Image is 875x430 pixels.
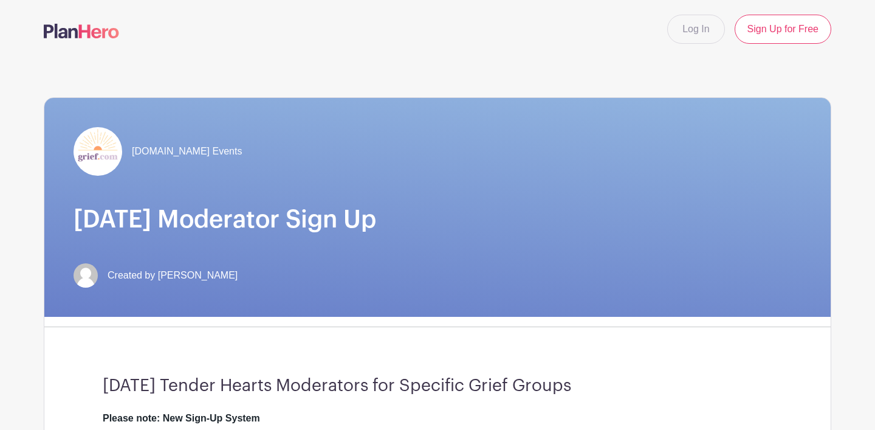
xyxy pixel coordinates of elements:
h3: [DATE] Tender Hearts Moderators for Specific Grief Groups [103,376,772,397]
span: Created by [PERSON_NAME] [108,268,238,283]
a: Log In [667,15,724,44]
strong: Please note: New Sign-Up System [103,413,260,423]
a: Sign Up for Free [735,15,831,44]
img: default-ce2991bfa6775e67f084385cd625a349d9dcbb7a52a09fb2fda1e96e2d18dcdb.png [74,263,98,288]
img: grief-logo-planhero.png [74,127,122,176]
span: [DOMAIN_NAME] Events [132,144,242,159]
h1: [DATE] Moderator Sign Up [74,205,801,234]
img: logo-507f7623f17ff9eddc593b1ce0a138ce2505c220e1c5a4e2b4648c50719b7d32.svg [44,24,119,38]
